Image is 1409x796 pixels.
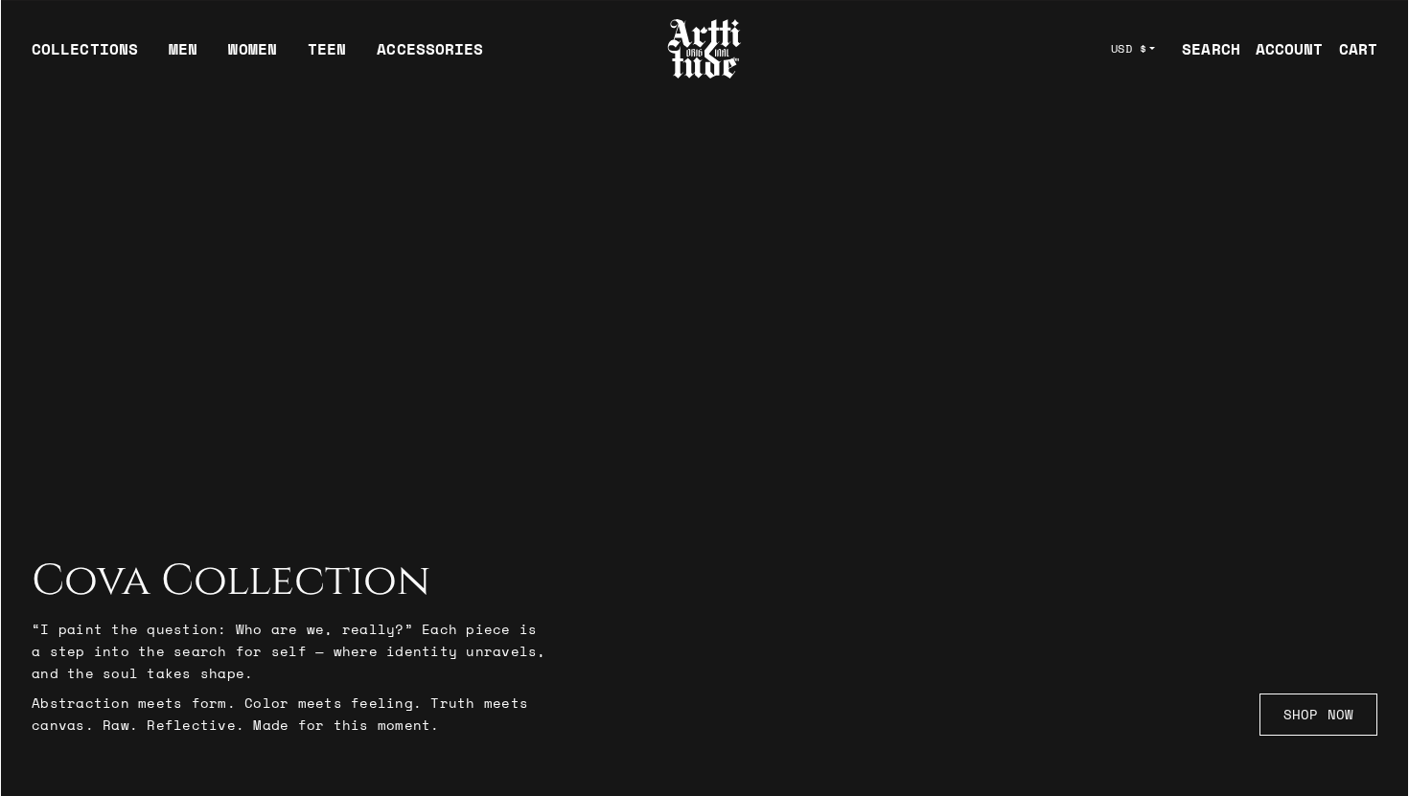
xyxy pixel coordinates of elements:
[666,16,743,81] img: Arttitude
[1259,694,1377,736] a: SHOP NOW
[32,692,549,736] p: Abstraction meets form. Color meets feeling. Truth meets canvas. Raw. Reflective. Made for this m...
[16,37,498,76] ul: Main navigation
[308,37,346,76] a: TEEN
[228,37,277,76] a: WOMEN
[1099,28,1167,70] button: USD $
[1339,37,1377,60] div: CART
[169,37,197,76] a: MEN
[32,557,549,606] h2: Cova Collection
[1166,30,1240,68] a: SEARCH
[1111,41,1147,57] span: USD $
[1240,30,1324,68] a: ACCOUNT
[1324,30,1377,68] a: Open cart
[32,37,138,76] div: COLLECTIONS
[32,618,549,684] p: “I paint the question: Who are we, really?” Each piece is a step into the search for self — where...
[377,37,483,76] div: ACCESSORIES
